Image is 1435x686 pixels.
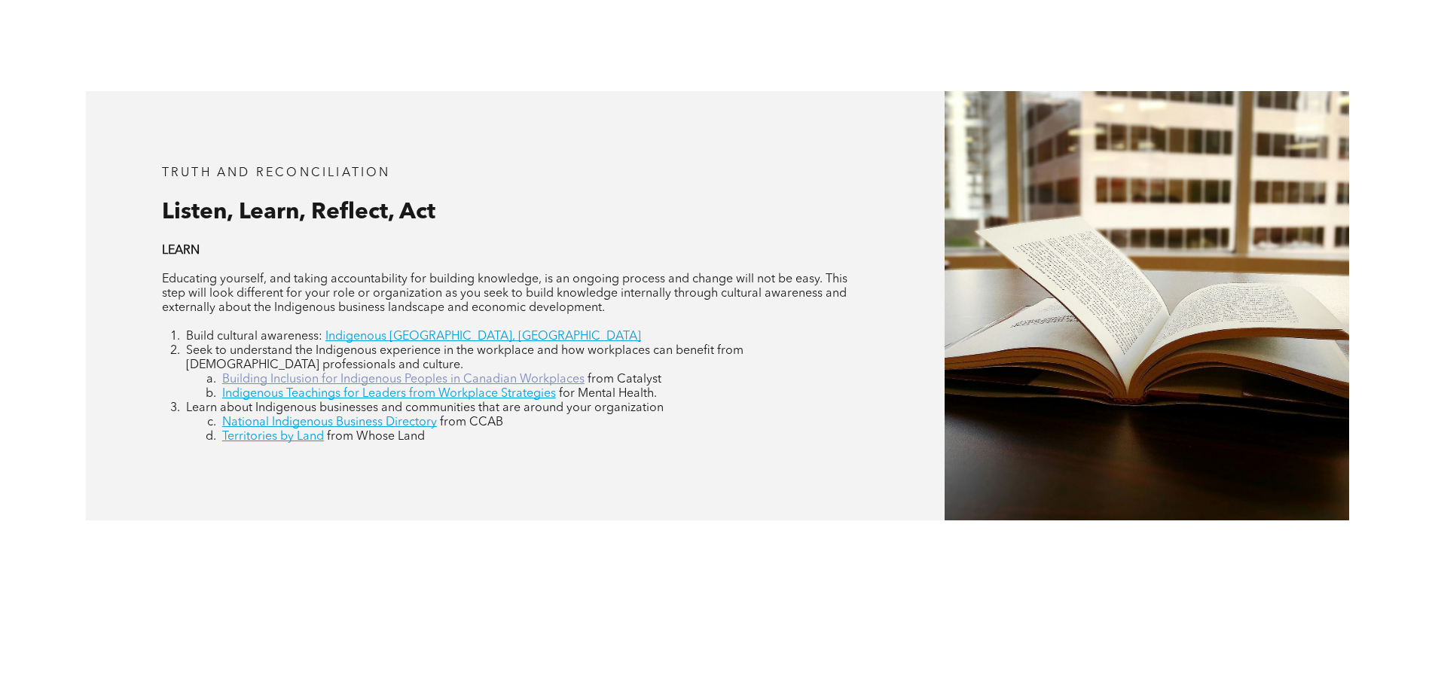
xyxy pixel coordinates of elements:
[222,431,324,443] a: Territories by Land
[222,416,437,428] a: National Indigenous Business Directory
[186,402,664,414] span: Learn about Indigenous businesses and communities that are around your organization
[162,273,847,314] span: Educating yourself, and taking accountability for building knowledge, is an ongoing process and c...
[186,345,743,371] span: Seek to understand the Indigenous experience in the workplace and how workplaces can benefit from...
[162,245,200,257] strong: LEARN
[162,167,391,179] span: Truth and Reconciliation
[327,431,425,443] span: from Whose Land
[440,416,503,428] span: from CCAB
[162,201,435,224] span: Listen, Learn, Reflect, Act
[588,373,661,386] span: from Catalyst
[222,388,556,400] a: Indigenous Teachings for Leaders from Workplace Strategies
[186,331,322,343] span: Build cultural awareness:
[222,373,585,386] a: Building Inclusion for Indigenous Peoples in Canadian Workplaces
[559,388,657,400] span: for Mental Health.
[325,331,641,343] a: Indigenous [GEOGRAPHIC_DATA], [GEOGRAPHIC_DATA]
